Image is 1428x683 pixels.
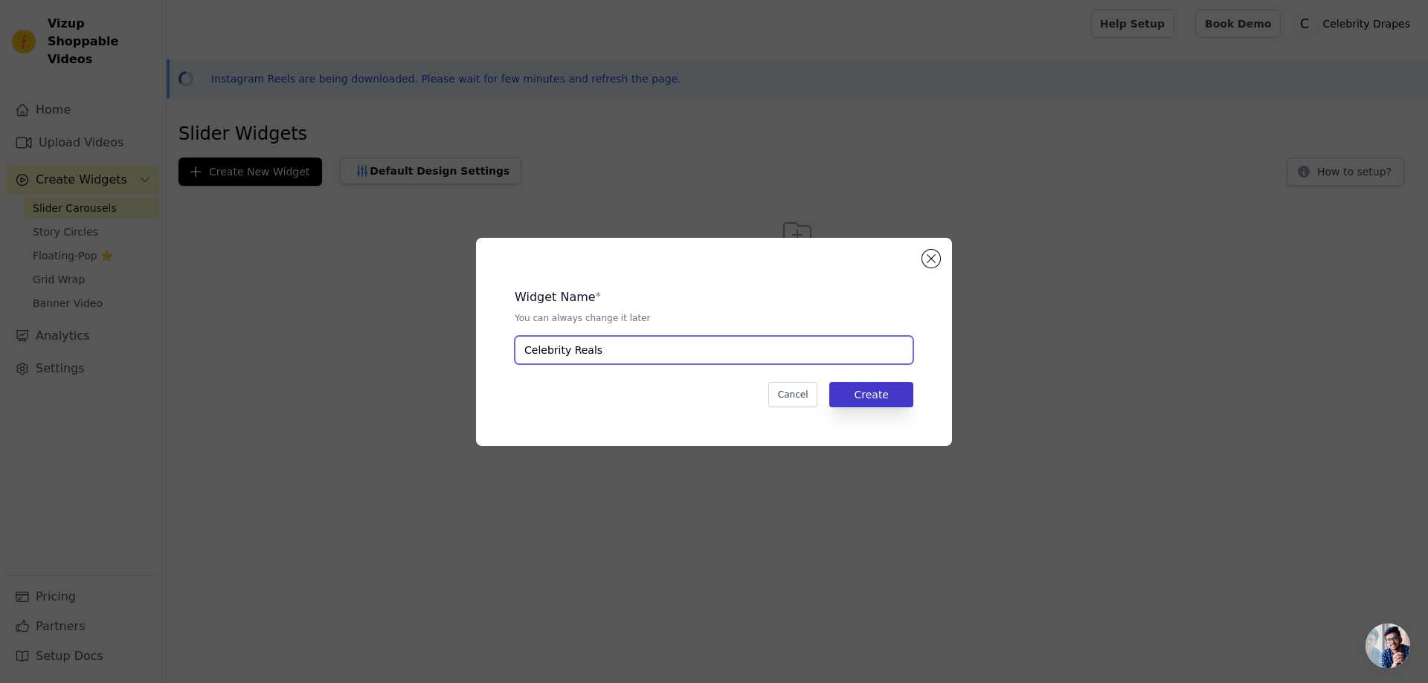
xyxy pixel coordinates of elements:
[922,250,940,268] button: Close modal
[515,312,913,324] p: You can always change it later
[768,382,818,407] button: Cancel
[515,288,596,306] legend: Widget Name
[1366,624,1410,668] div: Open chat
[829,382,913,407] button: Create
